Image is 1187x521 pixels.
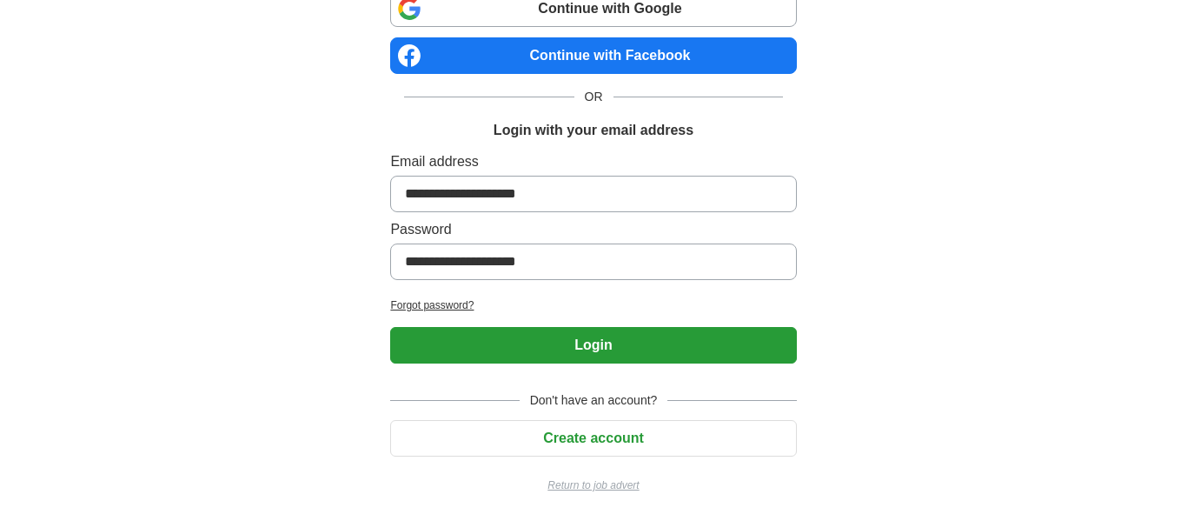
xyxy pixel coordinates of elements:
a: Continue with Facebook [390,37,796,74]
button: Create account [390,420,796,457]
span: Don't have an account? [520,391,668,410]
a: Forgot password? [390,297,796,313]
span: OR [574,88,613,106]
a: Create account [390,431,796,445]
a: Return to job advert [390,478,796,493]
h1: Login with your email address [494,120,693,141]
label: Password [390,219,796,240]
button: Login [390,327,796,364]
label: Email address [390,151,796,172]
